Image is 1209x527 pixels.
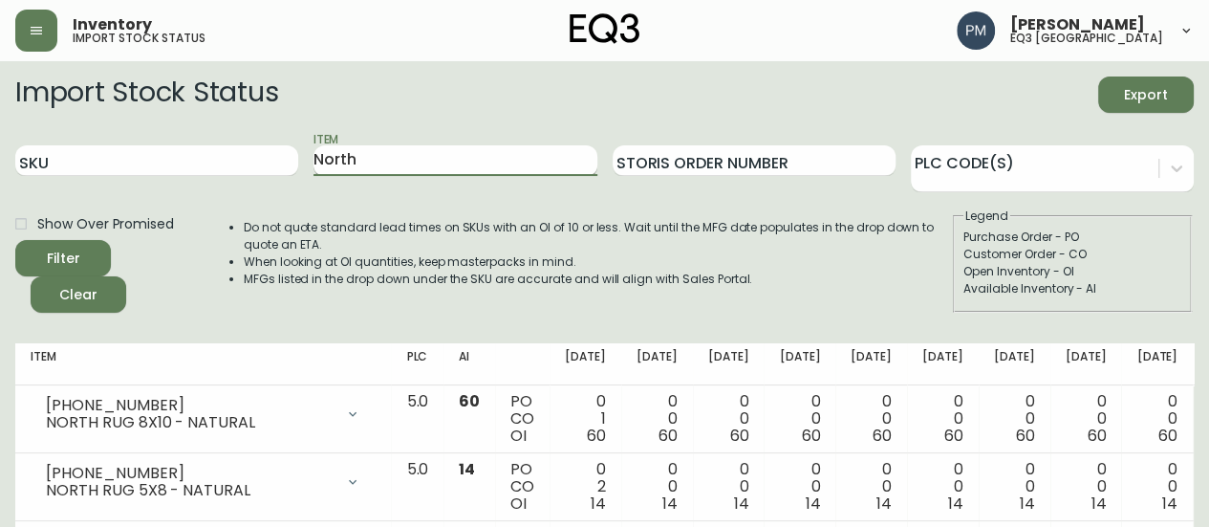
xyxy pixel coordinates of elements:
[1087,425,1106,447] span: 60
[994,393,1035,445] div: 0 0
[15,240,111,276] button: Filter
[805,493,820,515] span: 14
[15,343,391,385] th: Item
[835,343,907,385] th: [DATE]
[1121,343,1193,385] th: [DATE]
[1158,425,1177,447] span: 60
[550,343,621,385] th: [DATE]
[244,253,951,271] li: When looking at OI quantities, keep masterpacks in mind.
[801,425,820,447] span: 60
[47,247,80,271] div: Filter
[244,219,951,253] li: Do not quote standard lead times on SKUs with an OI of 10 or less. Wait until the MFG date popula...
[708,393,749,445] div: 0 0
[510,493,527,515] span: OI
[565,461,606,513] div: 0 2
[693,343,765,385] th: [DATE]
[1066,461,1107,513] div: 0 0
[963,229,1181,246] div: Purchase Order - PO
[1020,493,1035,515] span: 14
[591,493,606,515] span: 14
[1162,493,1177,515] span: 14
[244,271,951,288] li: MFGs listed in the drop down under the SKU are accurate and will align with Sales Portal.
[565,393,606,445] div: 0 1
[1090,493,1106,515] span: 14
[944,425,963,447] span: 60
[510,393,534,445] div: PO CO
[73,17,152,33] span: Inventory
[459,458,475,480] span: 14
[46,283,111,307] span: Clear
[570,13,640,44] img: logo
[979,343,1050,385] th: [DATE]
[1016,425,1035,447] span: 60
[1010,17,1145,33] span: [PERSON_NAME]
[46,414,334,431] div: NORTH RUG 8X10 - NATURAL
[851,393,892,445] div: 0 0
[391,343,443,385] th: PLC
[1010,33,1163,44] h5: eq3 [GEOGRAPHIC_DATA]
[510,461,534,513] div: PO CO
[963,263,1181,280] div: Open Inventory - OI
[31,461,376,503] div: [PHONE_NUMBER]NORTH RUG 5X8 - NATURAL
[708,461,749,513] div: 0 0
[730,425,749,447] span: 60
[621,343,693,385] th: [DATE]
[734,493,749,515] span: 14
[46,465,334,482] div: [PHONE_NUMBER]
[922,393,963,445] div: 0 0
[73,33,205,44] h5: import stock status
[764,343,835,385] th: [DATE]
[658,425,678,447] span: 60
[948,493,963,515] span: 14
[922,461,963,513] div: 0 0
[587,425,606,447] span: 60
[37,214,174,234] span: Show Over Promised
[963,246,1181,263] div: Customer Order - CO
[994,461,1035,513] div: 0 0
[510,425,527,447] span: OI
[1113,83,1178,107] span: Export
[907,343,979,385] th: [DATE]
[443,343,495,385] th: AI
[963,280,1181,297] div: Available Inventory - AI
[31,393,376,435] div: [PHONE_NUMBER]NORTH RUG 8X10 - NATURAL
[873,425,892,447] span: 60
[779,461,820,513] div: 0 0
[876,493,892,515] span: 14
[31,276,126,313] button: Clear
[15,77,278,113] h2: Import Stock Status
[1136,461,1177,513] div: 0 0
[1066,393,1107,445] div: 0 0
[957,11,995,50] img: 0a7c5790205149dfd4c0ba0a3a48f705
[963,208,1010,225] legend: Legend
[391,453,443,521] td: 5.0
[637,461,678,513] div: 0 0
[779,393,820,445] div: 0 0
[1050,343,1122,385] th: [DATE]
[1098,77,1194,113] button: Export
[46,397,334,414] div: [PHONE_NUMBER]
[662,493,678,515] span: 14
[46,482,334,499] div: NORTH RUG 5X8 - NATURAL
[1136,393,1177,445] div: 0 0
[851,461,892,513] div: 0 0
[459,390,480,412] span: 60
[391,385,443,453] td: 5.0
[637,393,678,445] div: 0 0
